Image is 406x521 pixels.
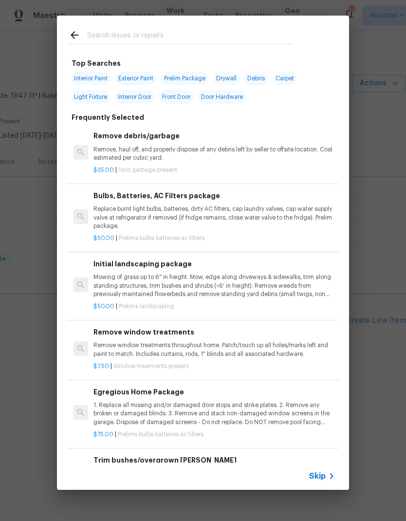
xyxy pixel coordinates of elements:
span: $50.00 [93,303,114,309]
span: $75.00 [93,431,113,437]
span: Yard garbage present [118,167,177,173]
p: Remove, haul off, and properly dispose of any debris left by seller to offsite location. Cost est... [93,146,335,162]
p: | [93,302,335,311]
h6: Frequently Selected [72,112,144,123]
span: Door Hardware [198,90,246,104]
h6: Remove window treatments [93,327,335,337]
span: Interior Paint [71,72,111,85]
span: Prelim Package [161,72,208,85]
span: $35.00 [93,167,114,173]
span: Exterior Paint [115,72,156,85]
span: Light Fixture [71,90,110,104]
p: Mowing of grass up to 6" in height. Mow, edge along driveways & sidewalks, trim along standing st... [93,273,335,298]
span: Interior Door [115,90,154,104]
p: Remove window treatments throughout home. Patch/touch up all holes/marks left and paint to match.... [93,341,335,358]
span: Skip [309,471,326,481]
span: Prelims bulbs batteries ac filters [119,235,204,241]
span: Prelims bulbs batteries ac filters [118,431,203,437]
span: $50.00 [93,235,114,241]
h6: Top Searches [72,58,121,69]
span: Front Door [159,90,193,104]
span: Drywall [213,72,240,85]
h6: Egregious Home Package [93,387,335,397]
span: Carpet [273,72,297,85]
input: Search issues or repairs [87,29,294,44]
h6: Trim bushes/overgrown [PERSON_NAME] [93,455,335,465]
p: Replace burnt light bulbs, batteries, dirty AC filters, cap laundry valves, cap water supply valv... [93,205,335,230]
h6: Remove debris/garbage [93,130,335,141]
h6: Bulbs, Batteries, AC Filters package [93,190,335,201]
span: Window treatments present [113,363,189,369]
h6: Initial landscaping package [93,259,335,269]
span: Prelims landscaping [119,303,174,309]
p: | [93,362,335,371]
span: $7.50 [93,363,109,369]
p: | [93,430,335,439]
span: Debris [244,72,268,85]
p: 1. Replace all missing and/or damaged door stops and strike plates. 2. Remove any broken or damag... [93,401,335,426]
p: | [93,166,335,174]
p: | [93,234,335,242]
